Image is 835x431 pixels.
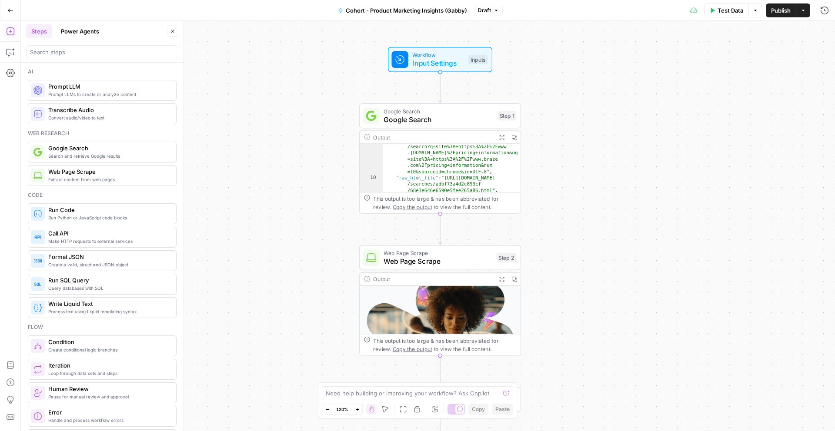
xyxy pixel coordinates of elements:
span: Write Liquid Text [48,299,169,308]
span: Loop through data sets and steps [48,370,169,377]
div: Web research [28,129,177,137]
span: Workflow [412,51,464,59]
span: Handle and process workflow errors [48,417,169,424]
g: Edge from step_1 to step_2 [438,214,441,244]
span: Google Search [384,107,493,115]
span: Make HTTP requests to external services [48,238,169,245]
span: Human Review [48,385,169,393]
div: This output is too large & has been abbreviated for review. to view the full content. [373,195,516,211]
div: Step 2 [497,253,517,262]
button: Power Agents [56,24,104,38]
span: Format JSON [48,252,169,261]
button: Copy [468,404,488,415]
span: Prompt LLMs to create or analyze content [48,91,169,98]
div: Ai [28,68,177,76]
span: Convert audio/video to text [48,114,169,121]
span: Input Settings [412,58,464,68]
div: Output [373,275,492,283]
span: Draft [478,7,491,14]
span: Query databases with SQL [48,285,169,292]
div: 9 [360,137,383,175]
span: Call API [48,229,169,238]
span: Google Search [384,114,493,125]
g: Edge from step_2 to step_3 [438,356,441,386]
div: Flow [28,323,177,331]
span: Copy the output [393,204,432,210]
span: Web Page Scrape [48,167,169,176]
g: Edge from start to step_1 [438,72,441,103]
button: Steps [26,24,52,38]
div: This output is too large & has been abbreviated for review. to view the full content. [373,336,516,353]
span: Cohort - Product Marketing Insights (Gabby) [346,6,467,15]
span: Paste [495,405,510,413]
span: Copy the output [393,346,432,352]
span: Process text using Liquid templating syntax [48,308,169,315]
button: Test Data [704,3,748,17]
span: Copy [472,405,485,413]
span: Error [48,408,169,417]
span: Run Code [48,206,169,214]
div: Output [373,133,492,141]
div: Google SearchGoogle SearchStep 1Output /search?q=site%3A+https%3A%2F%2Fwww .[DOMAIN_NAME]%2Fprici... [359,103,521,214]
span: Transcribe Audio [48,106,169,114]
span: Condition [48,338,169,346]
input: Search steps [30,48,174,56]
span: Publish [771,6,791,15]
span: Create a valid, structured JSON object [48,261,169,268]
span: 120% [336,406,348,413]
span: Test Data [718,6,743,15]
div: 10 [360,175,383,193]
span: Run SQL Query [48,276,169,285]
span: Iteration [48,361,169,370]
span: Prompt LLM [48,82,169,91]
button: Paste [492,404,513,415]
span: Pause for manual review and approval [48,393,169,400]
div: Inputs [468,55,488,64]
button: Draft [474,5,503,16]
button: Cohort - Product Marketing Insights (Gabby) [333,3,472,17]
div: Code [28,191,177,199]
span: Create conditional logic branches [48,346,169,353]
span: Search and retrieve Google results [48,153,169,159]
span: Run Python or JavaScript code blocks [48,214,169,221]
button: Publish [766,3,796,17]
span: Web Page Scrape [384,256,492,266]
span: Web Page Scrape [384,249,492,257]
div: WorkflowInput SettingsInputs [359,47,521,72]
span: Google Search [48,144,169,153]
div: Step 1 [498,111,516,121]
span: Extract content from web pages [48,176,169,183]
